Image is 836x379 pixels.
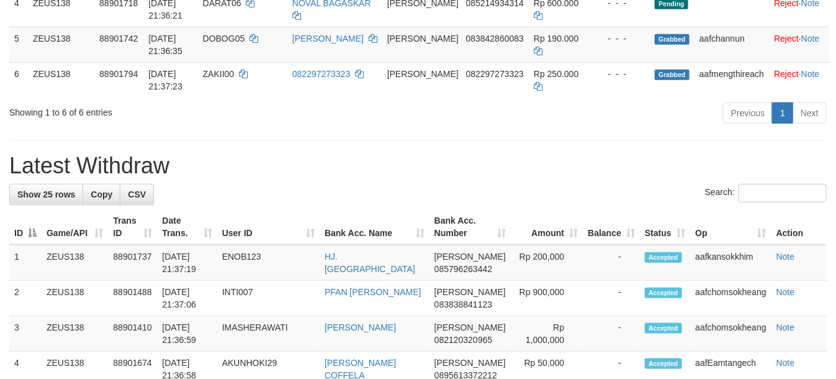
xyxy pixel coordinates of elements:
[739,184,827,203] input: Search:
[9,316,42,352] td: 3
[157,316,217,352] td: [DATE] 21:36:59
[511,209,583,245] th: Amount: activate to sort column ascending
[434,264,492,274] span: Copy 085796263442 to clipboard
[705,184,827,203] label: Search:
[108,209,157,245] th: Trans ID: activate to sort column ascending
[655,70,690,80] span: Grabbed
[434,299,492,309] span: Copy 083838841123 to clipboard
[772,103,793,124] a: 1
[42,245,108,281] td: ZEUS138
[108,316,157,352] td: 88901410
[694,27,769,62] td: aafchannun
[325,252,415,274] a: HJ. [GEOGRAPHIC_DATA]
[99,69,138,79] span: 88901794
[28,27,94,62] td: ZEUS138
[771,209,827,245] th: Action
[583,245,640,281] td: -
[217,316,320,352] td: IMASHERAWATI
[655,34,690,45] span: Grabbed
[774,34,799,43] a: Reject
[83,184,120,205] a: Copy
[99,34,138,43] span: 88901742
[511,316,583,352] td: Rp 1,000,000
[776,322,795,332] a: Note
[292,69,350,79] a: 082297273323
[203,69,235,79] span: ZAKII00
[583,281,640,316] td: -
[387,69,459,79] span: [PERSON_NAME]
[42,281,108,316] td: ZEUS138
[434,252,506,262] span: [PERSON_NAME]
[42,209,108,245] th: Game/API: activate to sort column ascending
[645,323,682,334] span: Accepted
[645,252,682,263] span: Accepted
[583,209,640,245] th: Balance: activate to sort column ascending
[217,281,320,316] td: INTI007
[148,69,182,91] span: [DATE] 21:37:23
[157,209,217,245] th: Date Trans.: activate to sort column ascending
[776,358,795,368] a: Note
[9,245,42,281] td: 1
[691,209,771,245] th: Op: activate to sort column ascending
[91,189,112,199] span: Copy
[511,281,583,316] td: Rp 900,000
[776,287,795,297] a: Note
[28,62,94,98] td: ZEUS138
[120,184,154,205] a: CSV
[466,69,524,79] span: Copy 082297273323 to clipboard
[645,358,682,369] span: Accepted
[598,68,645,80] div: - - -
[801,34,820,43] a: Note
[769,62,830,98] td: ·
[157,245,217,281] td: [DATE] 21:37:19
[217,245,320,281] td: ENOB123
[9,27,28,62] td: 5
[217,209,320,245] th: User ID: activate to sort column ascending
[645,288,682,298] span: Accepted
[17,189,75,199] span: Show 25 rows
[203,34,245,43] span: DOBOG05
[801,69,820,79] a: Note
[534,69,578,79] span: Rp 250.000
[534,34,578,43] span: Rp 190.000
[128,189,146,199] span: CSV
[434,358,506,368] span: [PERSON_NAME]
[694,62,769,98] td: aafmengthireach
[434,335,492,345] span: Copy 082120320965 to clipboard
[640,209,690,245] th: Status: activate to sort column ascending
[723,103,773,124] a: Previous
[793,103,827,124] a: Next
[108,245,157,281] td: 88901737
[325,322,396,332] a: [PERSON_NAME]
[434,287,506,297] span: [PERSON_NAME]
[148,34,182,56] span: [DATE] 21:36:35
[511,245,583,281] td: Rp 200,000
[325,287,421,297] a: PFAN [PERSON_NAME]
[774,69,799,79] a: Reject
[691,281,771,316] td: aafchomsokheang
[466,34,524,43] span: Copy 083842860083 to clipboard
[9,184,83,205] a: Show 25 rows
[387,34,459,43] span: [PERSON_NAME]
[9,153,827,178] h1: Latest Withdraw
[691,245,771,281] td: aafkansokkhim
[9,281,42,316] td: 2
[9,209,42,245] th: ID: activate to sort column descending
[583,316,640,352] td: -
[434,322,506,332] span: [PERSON_NAME]
[9,62,28,98] td: 6
[108,281,157,316] td: 88901488
[42,316,108,352] td: ZEUS138
[769,27,830,62] td: ·
[320,209,429,245] th: Bank Acc. Name: activate to sort column ascending
[157,281,217,316] td: [DATE] 21:37:06
[292,34,364,43] a: [PERSON_NAME]
[691,316,771,352] td: aafchomsokheang
[429,209,511,245] th: Bank Acc. Number: activate to sort column ascending
[9,101,339,119] div: Showing 1 to 6 of 6 entries
[776,252,795,262] a: Note
[598,32,645,45] div: - - -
